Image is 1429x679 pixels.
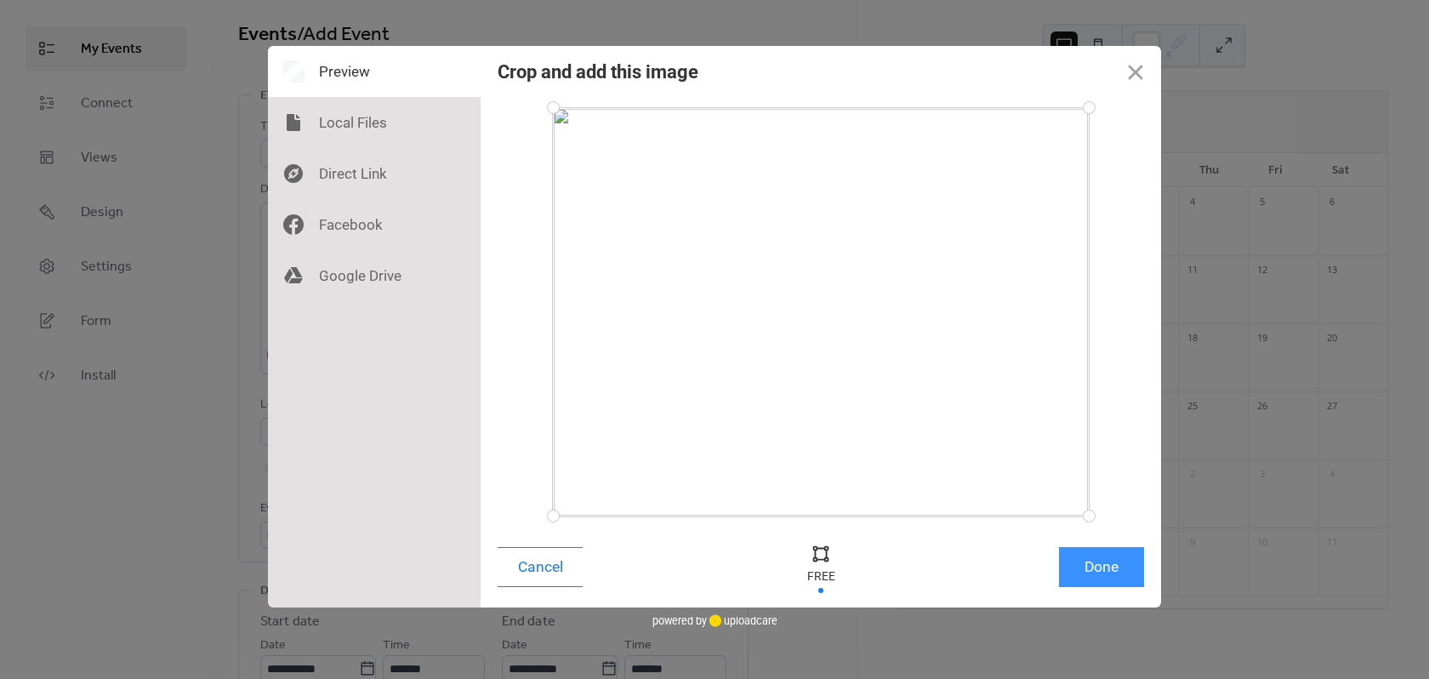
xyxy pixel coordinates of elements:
[652,608,777,633] div: powered by
[498,547,583,587] button: Cancel
[268,46,481,97] div: Preview
[268,97,481,148] div: Local Files
[268,250,481,301] div: Google Drive
[707,614,777,627] a: uploadcare
[268,148,481,199] div: Direct Link
[268,199,481,250] div: Facebook
[1110,46,1161,97] button: Close
[498,61,698,83] div: Crop and add this image
[1059,547,1144,587] button: Done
